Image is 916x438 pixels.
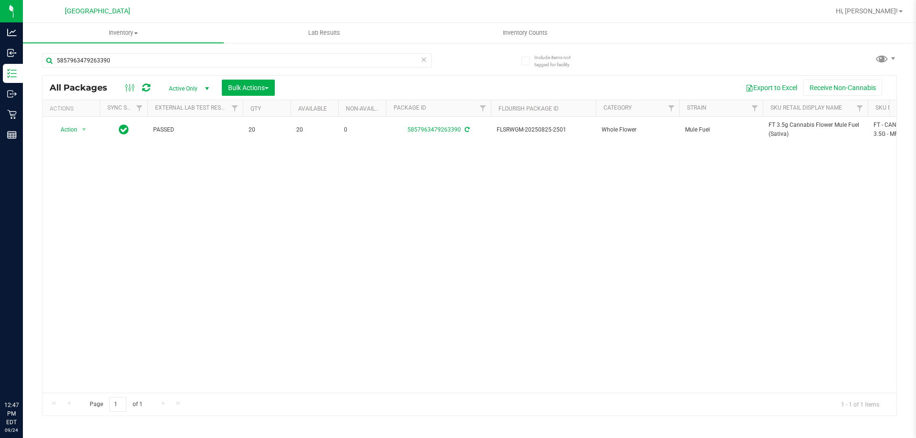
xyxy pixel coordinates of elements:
[687,104,707,111] a: Strain
[155,104,230,111] a: External Lab Test Result
[50,105,96,112] div: Actions
[109,397,126,412] input: 1
[394,104,426,111] a: Package ID
[42,53,432,68] input: Search Package ID, Item Name, SKU, Lot or Part Number...
[747,100,763,116] a: Filter
[497,125,590,134] span: FLSRWGM-20250825-2501
[4,401,19,427] p: 12:47 PM EDT
[222,80,275,96] button: Bulk Actions
[875,104,904,111] a: SKU Name
[228,84,269,92] span: Bulk Actions
[298,105,327,112] a: Available
[7,130,17,140] inline-svg: Reports
[490,29,561,37] span: Inventory Counts
[295,29,353,37] span: Lab Results
[407,126,461,133] a: 5857963479263390
[249,125,285,134] span: 20
[420,53,427,66] span: Clear
[153,125,237,134] span: PASSED
[602,125,674,134] span: Whole Flower
[250,105,261,112] a: Qty
[119,123,129,136] span: In Sync
[52,123,78,136] span: Action
[7,89,17,99] inline-svg: Outbound
[499,105,559,112] a: Flourish Package ID
[82,397,150,412] span: Page of 1
[227,100,243,116] a: Filter
[107,104,144,111] a: Sync Status
[7,28,17,37] inline-svg: Analytics
[7,48,17,58] inline-svg: Inbound
[296,125,333,134] span: 20
[4,427,19,434] p: 09/24
[463,126,469,133] span: Sync from Compliance System
[769,121,862,139] span: FT 3.5g Cannabis Flower Mule Fuel (Sativa)
[23,29,224,37] span: Inventory
[770,104,842,111] a: Sku Retail Display Name
[685,125,757,134] span: Mule Fuel
[836,7,898,15] span: Hi, [PERSON_NAME]!
[803,80,882,96] button: Receive Non-Cannabis
[65,7,130,15] span: [GEOGRAPHIC_DATA]
[534,54,582,68] span: Include items not tagged for facility
[346,105,388,112] a: Non-Available
[344,125,380,134] span: 0
[833,397,887,411] span: 1 - 1 of 1 items
[78,123,90,136] span: select
[604,104,632,111] a: Category
[7,69,17,78] inline-svg: Inventory
[425,23,625,43] a: Inventory Counts
[224,23,425,43] a: Lab Results
[23,23,224,43] a: Inventory
[50,82,117,93] span: All Packages
[132,100,147,116] a: Filter
[475,100,491,116] a: Filter
[7,110,17,119] inline-svg: Retail
[10,362,38,390] iframe: Resource center
[664,100,679,116] a: Filter
[852,100,868,116] a: Filter
[739,80,803,96] button: Export to Excel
